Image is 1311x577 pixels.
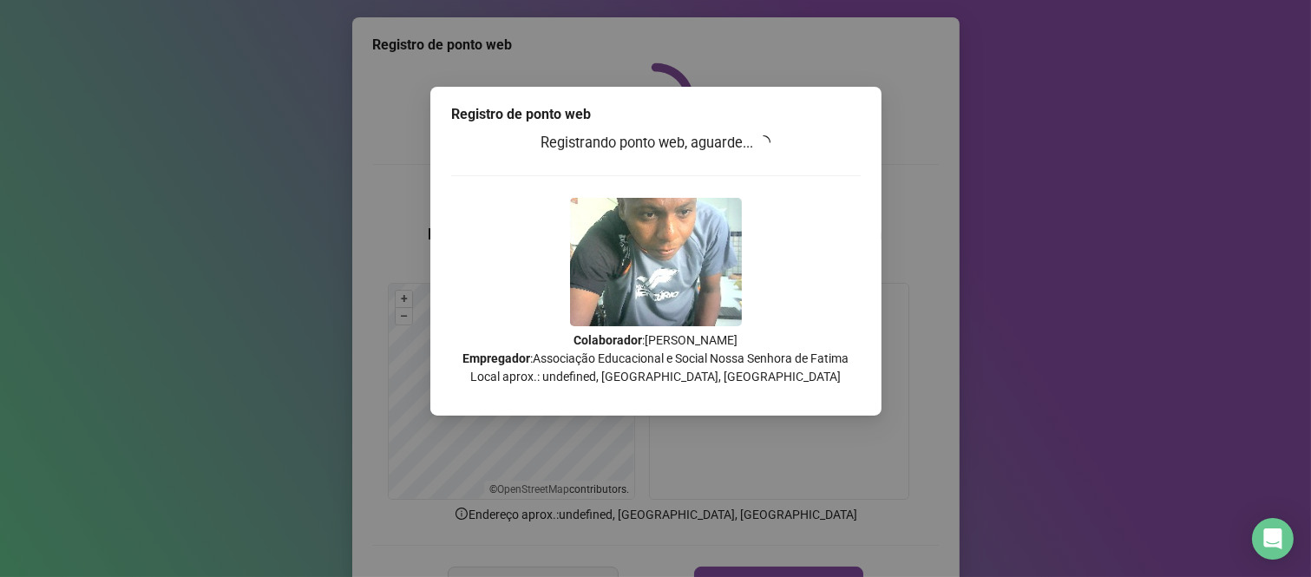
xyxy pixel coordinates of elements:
[462,351,530,365] strong: Empregador
[451,132,861,154] h3: Registrando ponto web, aguarde...
[1252,518,1294,560] div: Open Intercom Messenger
[570,198,742,326] img: 9k=
[574,333,642,347] strong: Colaborador
[451,104,861,125] div: Registro de ponto web
[757,135,770,149] span: loading
[451,331,861,386] p: : [PERSON_NAME] : Associação Educacional e Social Nossa Senhora de Fatima Local aprox.: undefined...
